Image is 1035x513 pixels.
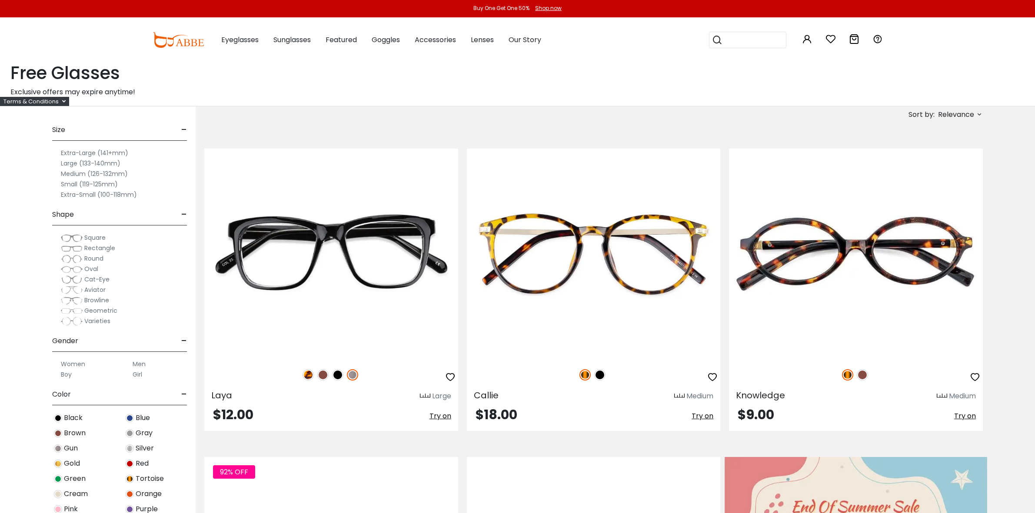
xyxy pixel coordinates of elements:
span: $18.00 [476,405,517,424]
span: Geometric [84,306,117,315]
span: Accessories [415,35,456,45]
img: Black [594,369,606,381]
img: Tortoise Knowledge - Acetate ,Universal Bridge Fit [729,149,983,360]
span: Cream [64,489,88,499]
img: Varieties.png [61,317,83,326]
span: Round [84,254,103,263]
label: Boy [61,369,72,380]
img: size ruler [674,393,685,400]
div: Shop now [535,4,562,12]
span: Our Story [509,35,541,45]
img: Tortoise [126,475,134,483]
img: Tortoise [842,369,853,381]
button: Try on [429,408,451,424]
span: Cat-Eye [84,275,110,284]
span: Callie [474,389,499,401]
div: Medium [686,391,713,401]
div: Buy One Get One 50% [473,4,529,12]
span: - [181,119,187,140]
button: Try on [954,408,976,424]
img: abbeglasses.com [153,32,204,48]
span: Orange [136,489,162,499]
span: Silver [136,443,154,453]
a: Shop now [531,4,562,12]
img: Cat-Eye.png [61,275,83,284]
img: Cream [54,490,62,498]
img: Leopard [303,369,314,381]
span: Goggles [372,35,400,45]
img: Aviator.png [61,286,83,295]
img: Brown [54,429,62,437]
img: Gold [54,460,62,468]
img: Gun [54,444,62,453]
img: Silver [126,444,134,453]
span: Oval [84,265,98,273]
span: Square [84,233,106,242]
img: Gun [347,369,358,381]
img: Oval.png [61,265,83,274]
img: size ruler [937,393,947,400]
img: Geometric.png [61,307,83,315]
span: Relevance [938,107,974,122]
label: Large (133-140mm) [61,158,120,169]
img: Tortoise Callie - Combination ,Universal Bridge Fit [467,149,721,360]
span: Gold [64,458,80,469]
img: Black [54,414,62,422]
img: Brown [857,369,868,381]
span: Try on [954,411,976,421]
img: Browline.png [61,296,83,305]
span: Sunglasses [273,35,311,45]
h1: Free Glasses [10,63,1025,83]
span: Gray [136,428,153,438]
img: size ruler [420,393,430,400]
img: Rectangle.png [61,244,83,253]
span: Varieties [84,317,110,325]
label: Small (119-125mm) [61,179,118,189]
p: Exclusive offers may expire anytime! [10,87,1025,97]
img: Brown [317,369,329,381]
img: Gray [126,429,134,437]
span: Try on [692,411,713,421]
span: Shape [52,204,74,225]
img: Square.png [61,234,83,242]
span: Aviator [84,285,106,294]
img: Green [54,475,62,483]
span: Try on [429,411,451,421]
span: Black [64,413,83,423]
div: Medium [949,391,976,401]
span: Browline [84,296,109,304]
span: Green [64,473,86,484]
label: Men [133,359,146,369]
span: Knowledge [736,389,785,401]
label: Medium (126-132mm) [61,169,128,179]
div: Large [432,391,451,401]
span: Color [52,384,71,405]
img: Tortoise [579,369,591,381]
img: Orange [126,490,134,498]
span: Tortoise [136,473,164,484]
img: Black [332,369,343,381]
span: Red [136,458,149,469]
label: Extra-Large (141+mm) [61,148,128,158]
span: Lenses [471,35,494,45]
span: Size [52,119,65,140]
label: Extra-Small (100-118mm) [61,189,137,200]
img: Red [126,460,134,468]
img: Gun Laya - Plastic ,Universal Bridge Fit [204,149,458,360]
span: Eyeglasses [221,35,259,45]
button: Try on [692,408,713,424]
span: 92% OFF [213,465,255,479]
label: Women [61,359,85,369]
span: Gun [64,443,78,453]
label: Girl [133,369,142,380]
span: $12.00 [213,405,253,424]
span: - [181,384,187,405]
span: Rectangle [84,244,115,252]
img: Round.png [61,255,83,263]
span: - [181,204,187,225]
span: Brown [64,428,86,438]
span: Sort by: [909,109,935,119]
